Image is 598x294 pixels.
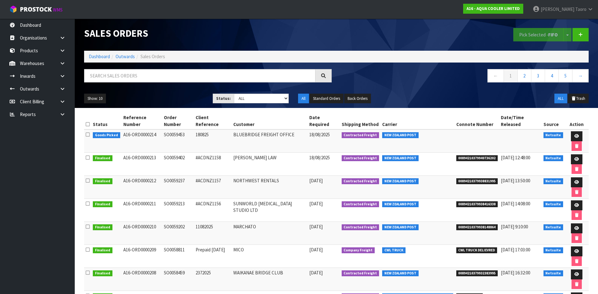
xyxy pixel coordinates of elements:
span: Netsuite [543,247,563,254]
td: SO0058811 [162,245,194,268]
a: Outwards [116,54,135,59]
span: NEW ZEALAND POST [382,155,419,161]
span: NEW ZEALAND POST [382,178,419,184]
th: Order Number [162,113,194,129]
td: A16-ORD0000213 [122,153,162,176]
span: 00894210379932383995 [456,270,498,277]
span: 00894210379938831995 [456,178,498,184]
span: [DATE] 12:48:00 [501,155,530,161]
span: Contracted Freight [342,270,379,277]
a: 3 [531,69,545,82]
span: Contracted Freight [342,132,379,138]
th: Reference Number [122,113,162,129]
span: [DATE] [309,270,323,276]
td: Prepaid [DATE] [194,245,232,268]
button: Back Orders [344,94,371,104]
span: [DATE] 14:08:00 [501,201,530,207]
th: Carrier [381,113,455,129]
span: [DATE] [309,224,323,230]
td: SO0059402 [162,153,194,176]
td: 2372025 [194,268,232,291]
span: Netsuite [543,201,563,208]
td: SO0058459 [162,268,194,291]
td: A16-ORD0000210 [122,222,162,245]
th: Shipping Method [340,113,381,129]
span: Netsuite [543,155,563,161]
span: 18/08/2025 [309,132,330,138]
a: → [572,69,589,82]
span: [DATE] 17:03:00 [501,247,530,253]
td: [PERSON_NAME] LAW [232,153,308,176]
span: 18/08/2025 [309,155,330,161]
span: Finalised [93,247,112,254]
span: Contracted Freight [342,178,379,184]
span: Contracted Freight [342,155,379,161]
span: Taoro [575,6,586,12]
td: WAIKANAE BRIDGE CLUB [232,268,308,291]
button: Trash [568,94,589,104]
td: #ACDNZ1157 [194,176,232,199]
a: A16 - AQUA COOLER LIMITED [463,4,523,14]
td: SUNWORLD [MEDICAL_DATA] STUDIO LTD [232,199,308,222]
th: Status [91,113,122,129]
button: Show: 10 [84,94,106,104]
td: NORTHWEST RENTALS [232,176,308,199]
td: SO0059202 [162,222,194,245]
span: Netsuite [543,178,563,184]
span: Finalised [93,201,112,208]
button: All [298,94,309,104]
span: 00894210379938148864 [456,224,498,231]
h1: Sales Orders [84,28,332,39]
td: A16-ORD0000209 [122,245,162,268]
td: SO0059213 [162,199,194,222]
a: Dashboard [89,54,110,59]
span: Finalised [93,155,112,161]
strong: A16 - AQUA COOLER LIMITED [467,6,520,11]
span: Finalised [93,224,112,231]
th: Source [542,113,565,129]
span: Company Freight [342,247,375,254]
td: A16-ORD0000214 [122,129,162,153]
span: Goods Picked [93,132,120,138]
th: Date/Time Released [499,113,542,129]
span: [PERSON_NAME] [541,6,574,12]
span: [DATE] [309,247,323,253]
span: Contracted Freight [342,201,379,208]
strong: Status: [216,96,231,101]
span: Sales Orders [140,54,165,59]
strong: FIFO [548,32,558,38]
td: #ACDNZ1156 [194,199,232,222]
span: 00894210379940736202 [456,155,498,161]
td: A16-ORD0000208 [122,268,162,291]
span: CWL TRUCK DELIEVRED [456,247,497,254]
span: Contracted Freight [342,224,379,231]
td: SO0059453 [162,129,194,153]
span: Netsuite [543,132,563,138]
td: MICO [232,245,308,268]
span: Netsuite [543,270,563,277]
td: 180825 [194,129,232,153]
td: MARCHATO [232,222,308,245]
span: 00894210379938416338 [456,201,498,208]
a: 5 [558,69,572,82]
th: Client Reference [194,113,232,129]
span: [DATE] [309,201,323,207]
input: Search sales orders [84,69,316,82]
button: Standard Orders [310,94,344,104]
span: Finalised [93,178,112,184]
span: NEW ZEALAND POST [382,201,419,208]
span: NEW ZEALAND POST [382,132,419,138]
th: Date Required [308,113,340,129]
span: [DATE] 13:50:00 [501,178,530,184]
a: ← [487,69,504,82]
span: NEW ZEALAND POST [382,270,419,277]
span: Netsuite [543,224,563,231]
a: 2 [517,69,531,82]
a: 4 [545,69,559,82]
th: Customer [232,113,308,129]
span: [DATE] 16:32:00 [501,270,530,276]
td: SO0059237 [162,176,194,199]
th: Connote Number [455,113,500,129]
td: BLUEBRIDGE FREIGHT OFFICE [232,129,308,153]
span: [DATE] [309,178,323,184]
